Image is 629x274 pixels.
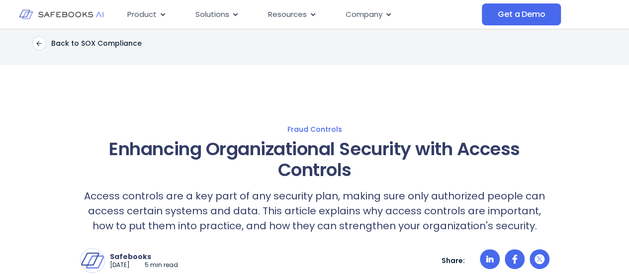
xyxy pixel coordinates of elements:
[80,139,549,181] h1: Enhancing Organizational Security with Access Controls
[51,39,142,48] p: Back to SOX Compliance
[80,188,549,233] p: Access controls are a key part of any security plan, making sure only authorized people can acces...
[346,9,382,20] span: Company
[110,252,178,261] p: Safebooks
[498,9,545,19] span: Get a Demo
[195,9,229,20] span: Solutions
[442,256,465,265] p: Share:
[482,3,561,25] a: Get a Demo
[32,36,142,50] a: Back to SOX Compliance
[10,125,619,134] a: Fraud Controls
[127,9,157,20] span: Product
[145,261,178,270] p: 5 min read
[119,5,482,24] div: Menu Toggle
[268,9,307,20] span: Resources
[110,261,130,270] p: [DATE]
[81,249,104,273] img: Safebooks
[119,5,482,24] nav: Menu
